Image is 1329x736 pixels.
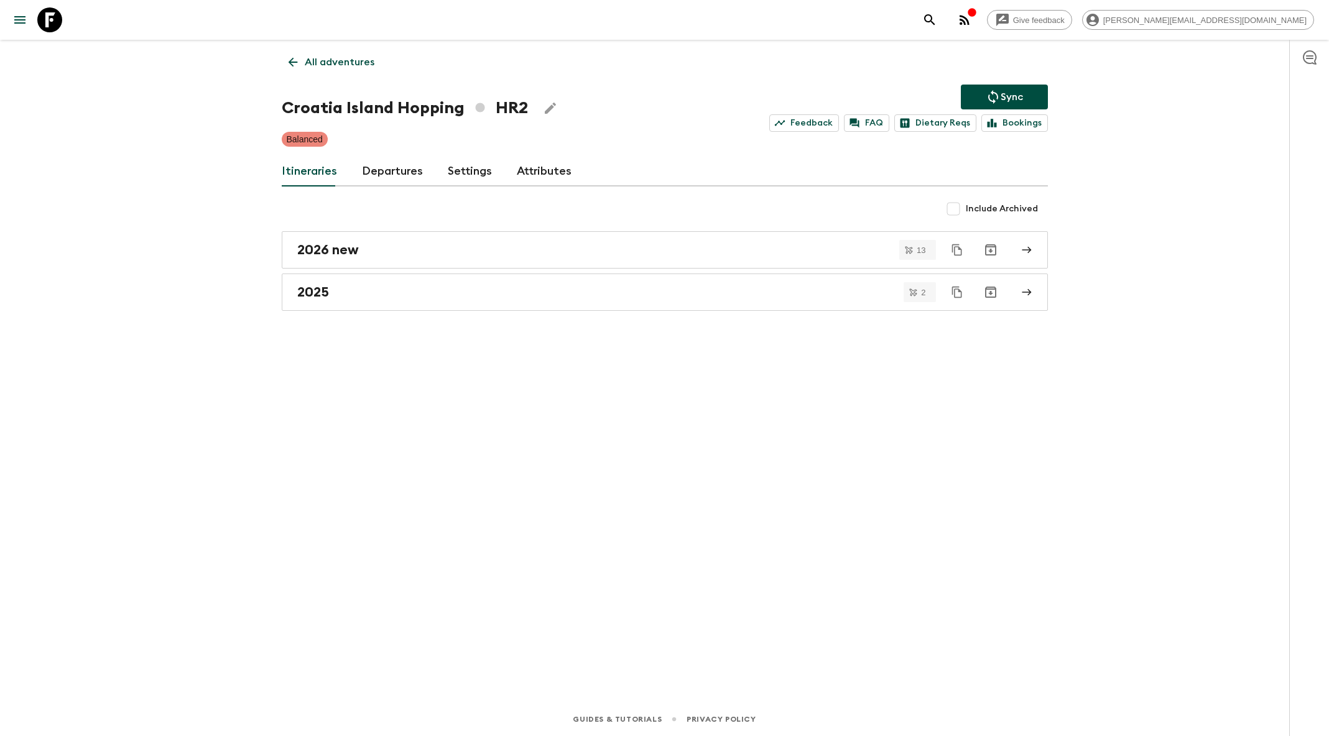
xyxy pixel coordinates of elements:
span: 2 [914,288,933,297]
p: All adventures [305,55,374,70]
a: 2025 [282,274,1048,311]
a: Dietary Reqs [894,114,976,132]
a: Give feedback [987,10,1072,30]
h2: 2025 [297,284,329,300]
a: FAQ [844,114,889,132]
div: [PERSON_NAME][EMAIL_ADDRESS][DOMAIN_NAME] [1082,10,1314,30]
a: Attributes [517,157,572,186]
span: 13 [909,246,933,254]
button: Duplicate [946,239,968,261]
span: Include Archived [966,203,1038,215]
button: Sync adventure departures to the booking engine [961,85,1048,109]
h1: Croatia Island Hopping HR2 [282,96,528,121]
p: Sync [1001,90,1023,104]
button: menu [7,7,32,32]
a: All adventures [282,50,381,75]
button: Archive [978,280,1003,305]
a: Settings [448,157,492,186]
p: Balanced [287,133,323,145]
a: Departures [362,157,423,186]
a: 2026 new [282,231,1048,269]
a: Bookings [981,114,1048,132]
button: Archive [978,237,1003,262]
h2: 2026 new [297,242,359,258]
span: [PERSON_NAME][EMAIL_ADDRESS][DOMAIN_NAME] [1096,16,1313,25]
a: Itineraries [282,157,337,186]
a: Privacy Policy [687,712,756,726]
a: Feedback [769,114,839,132]
button: Duplicate [946,281,968,303]
span: Give feedback [1006,16,1072,25]
button: Edit Adventure Title [538,96,563,121]
a: Guides & Tutorials [573,712,662,726]
button: search adventures [917,7,942,32]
